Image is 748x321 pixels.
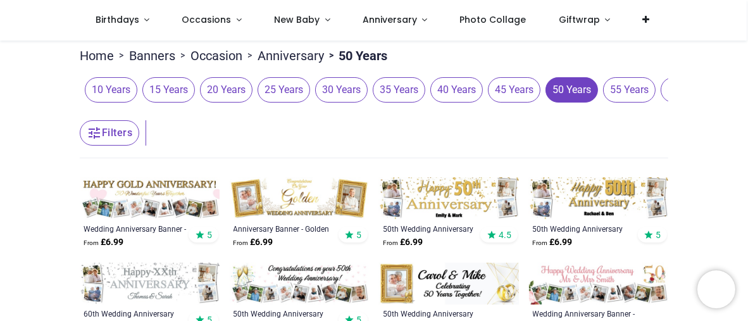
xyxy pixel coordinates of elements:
strong: £ 6.99 [383,236,423,249]
span: 35 Years [373,77,425,103]
span: 15 Years [142,77,195,103]
button: Filters [80,120,139,146]
button: 35 Years [368,77,425,103]
strong: £ 6.99 [533,236,573,249]
span: From [533,239,548,246]
a: Occasion [190,47,242,65]
button: 15 Years [137,77,195,103]
span: Anniversary [363,13,417,26]
a: Wedding Anniversary Banner - Floral Design [533,308,639,318]
span: 50 Years [545,77,598,103]
a: Anniversary [258,47,324,65]
a: 50th Wedding Anniversary Banner - Champagne Design [234,308,339,318]
span: From [383,239,398,246]
button: 55 Years [598,77,656,103]
span: > [324,49,339,62]
span: 20 Years [200,77,252,103]
span: > [114,49,129,62]
li: 50 Years [324,47,387,65]
img: Personalised 50th Wedding Anniversary Banner - Champagne Design - 9 Photo Upload [230,263,370,305]
button: 45 Years [483,77,540,103]
a: Wedding Anniversary Banner - Gold [84,223,189,234]
img: Personalised Wedding Anniversary Banner - Gold - 9 Photo upload [80,177,220,219]
iframe: Brevo live chat [697,270,735,308]
span: 60 Years [661,77,713,103]
img: Personalised 50th Wedding Anniversary Banner - Celebration Design - 4 Photo Upload [529,177,669,219]
span: 30 Years [315,77,368,103]
span: Occasions [182,13,231,26]
a: 50th Wedding Anniversary Banner - Gold Rings [383,308,489,318]
img: Personalised Happy Anniversary Banner - Golden Wedding - 2 Photo upload [230,177,370,219]
img: Personalised Wedding Anniversary Banner - Floral Design - 9 Photo Upload [529,263,669,305]
a: 50th Wedding Anniversary Banner - Celebration Design [383,223,489,234]
a: Banners [129,47,175,65]
button: 10 Years [80,77,137,103]
button: 30 Years [310,77,368,103]
span: 25 Years [258,77,310,103]
a: Home [80,47,114,65]
a: 60th Wedding Anniversary Banner - Silver Celebration Design [84,308,189,318]
strong: £ 6.99 [84,236,123,249]
span: Photo Collage [460,13,527,26]
span: 45 Years [488,77,540,103]
button: 60 Years [656,77,713,103]
img: Personalised 50th Wedding Anniversary Banner - Celebration Design - Custom Text & 4 Photo Upload [379,177,519,219]
span: 5 [656,229,661,241]
span: 55 Years [603,77,656,103]
button: 25 Years [252,77,310,103]
button: 40 Years [425,77,483,103]
span: 5 [207,229,212,241]
img: Personalised 50th Wedding Anniversary Banner - Gold Rings - Custom Name & 1 Photo Upload [379,263,519,305]
span: From [234,239,249,246]
span: Birthdays [96,13,139,26]
button: 50 Years [540,77,598,103]
strong: £ 6.99 [234,236,273,249]
span: > [175,49,190,62]
a: 50th Wedding Anniversary Banner - Celebration Design [533,223,639,234]
img: Personalised 60th Wedding Anniversary Banner - Silver Celebration Design - 4 Photo Upload [80,263,220,305]
span: 4.5 [499,229,511,241]
span: Giftwrap [559,13,600,26]
span: 5 [356,229,361,241]
button: 20 Years [195,77,252,103]
span: 40 Years [430,77,483,103]
a: Anniversary Banner - Golden Wedding [234,223,339,234]
span: New Baby [274,13,320,26]
span: > [242,49,258,62]
span: From [84,239,99,246]
span: 10 Years [85,77,137,103]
